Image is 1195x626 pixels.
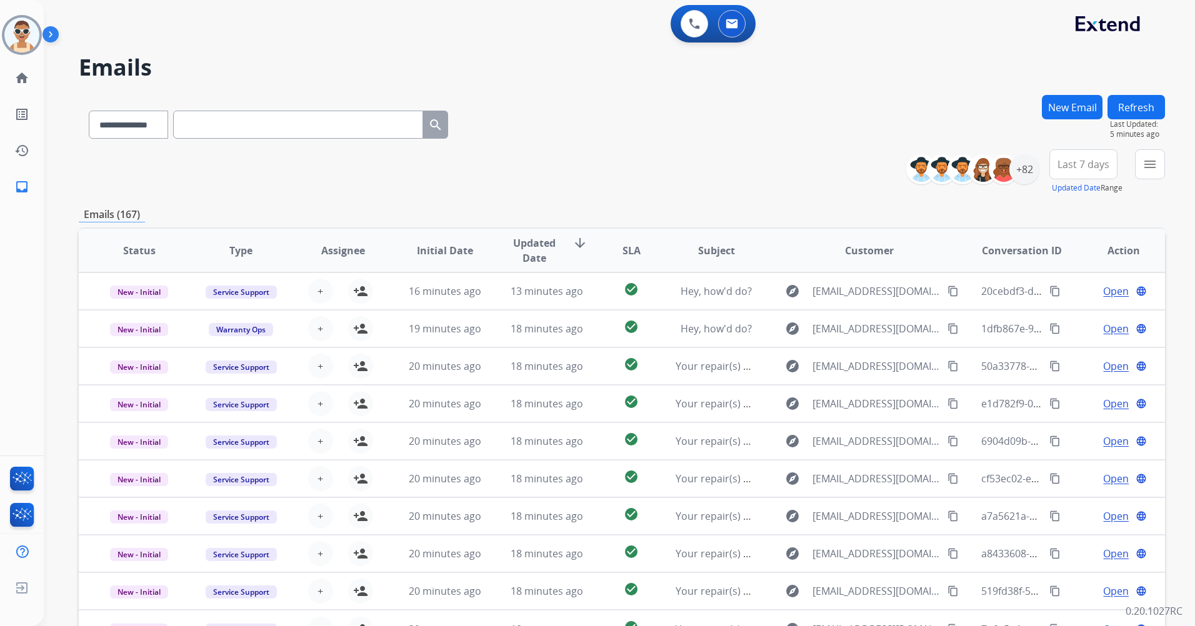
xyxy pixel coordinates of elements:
[981,547,1174,560] span: a8433608-6d12-4be3-bd84-b0f19c48434a
[1110,119,1165,129] span: Last Updated:
[206,548,277,561] span: Service Support
[321,243,365,258] span: Assignee
[785,284,800,299] mat-icon: explore
[1049,398,1061,409] mat-icon: content_copy
[409,397,481,410] span: 20 minutes ago
[353,584,368,599] mat-icon: person_add
[14,143,29,158] mat-icon: history
[785,434,800,449] mat-icon: explore
[785,546,800,561] mat-icon: explore
[110,548,168,561] span: New - Initial
[317,546,323,561] span: +
[1052,182,1122,193] span: Range
[1136,473,1147,484] mat-icon: language
[947,548,959,559] mat-icon: content_copy
[1049,435,1061,447] mat-icon: content_copy
[947,286,959,297] mat-icon: content_copy
[1049,323,1061,334] mat-icon: content_copy
[409,584,481,598] span: 20 minutes ago
[1136,360,1147,372] mat-icon: language
[1063,229,1165,272] th: Action
[1049,149,1117,179] button: Last 7 days
[4,17,39,52] img: avatar
[308,579,333,604] button: +
[1103,584,1129,599] span: Open
[1009,154,1039,184] div: +82
[812,584,941,599] span: [EMAIL_ADDRESS][DOMAIN_NAME]
[676,509,806,523] span: Your repair(s) have shipped
[317,284,323,299] span: +
[676,472,806,485] span: Your repair(s) have shipped
[812,396,941,411] span: [EMAIL_ADDRESS][DOMAIN_NAME]
[1136,510,1147,522] mat-icon: language
[947,435,959,447] mat-icon: content_copy
[624,507,639,522] mat-icon: check_circle
[1107,95,1165,119] button: Refresh
[14,71,29,86] mat-icon: home
[1136,286,1147,297] mat-icon: language
[981,359,1172,373] span: 50a33778-47b3-49e1-9e97-e1ea14787f6b
[1103,321,1129,336] span: Open
[812,284,941,299] span: [EMAIL_ADDRESS][DOMAIN_NAME]
[308,316,333,341] button: +
[353,509,368,524] mat-icon: person_add
[1110,129,1165,139] span: 5 minutes ago
[206,510,277,524] span: Service Support
[206,585,277,599] span: Service Support
[353,359,368,374] mat-icon: person_add
[409,322,481,335] span: 19 minutes ago
[409,284,481,298] span: 16 minutes ago
[353,321,368,336] mat-icon: person_add
[511,322,583,335] span: 18 minutes ago
[110,435,168,449] span: New - Initial
[511,584,583,598] span: 18 minutes ago
[1049,473,1061,484] mat-icon: content_copy
[110,510,168,524] span: New - Initial
[1049,548,1061,559] mat-icon: content_copy
[14,107,29,122] mat-icon: list_alt
[1049,286,1061,297] mat-icon: content_copy
[676,397,799,410] span: Your repair(s) are finished
[317,471,323,486] span: +
[1103,284,1129,299] span: Open
[947,473,959,484] mat-icon: content_copy
[110,323,168,336] span: New - Initial
[79,55,1165,80] h2: Emails
[785,321,800,336] mat-icon: explore
[308,279,333,304] button: +
[947,398,959,409] mat-icon: content_copy
[353,471,368,486] mat-icon: person_add
[317,509,323,524] span: +
[409,434,481,448] span: 20 minutes ago
[308,391,333,416] button: +
[110,286,168,299] span: New - Initial
[1136,585,1147,597] mat-icon: language
[681,322,752,335] span: Hey, how'd do?
[409,359,481,373] span: 20 minutes ago
[981,397,1166,410] span: e1d782f9-037f-4387-814a-bb7f9e6d70f2
[812,321,941,336] span: [EMAIL_ADDRESS][DOMAIN_NAME]
[206,360,277,374] span: Service Support
[624,544,639,559] mat-icon: check_circle
[947,585,959,597] mat-icon: content_copy
[676,434,799,448] span: Your repair(s) are finished
[1142,157,1157,172] mat-icon: menu
[981,509,1170,523] span: a7a5621a-6661-4fd9-ae91-57c511483c8c
[110,398,168,411] span: New - Initial
[110,473,168,486] span: New - Initial
[409,547,481,560] span: 20 minutes ago
[511,359,583,373] span: 18 minutes ago
[229,243,252,258] span: Type
[123,243,156,258] span: Status
[110,585,168,599] span: New - Initial
[1136,398,1147,409] mat-icon: language
[698,243,735,258] span: Subject
[206,435,277,449] span: Service Support
[785,584,800,599] mat-icon: explore
[1042,95,1102,119] button: New Email
[317,359,323,374] span: +
[428,117,443,132] mat-icon: search
[353,434,368,449] mat-icon: person_add
[308,541,333,566] button: +
[317,584,323,599] span: +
